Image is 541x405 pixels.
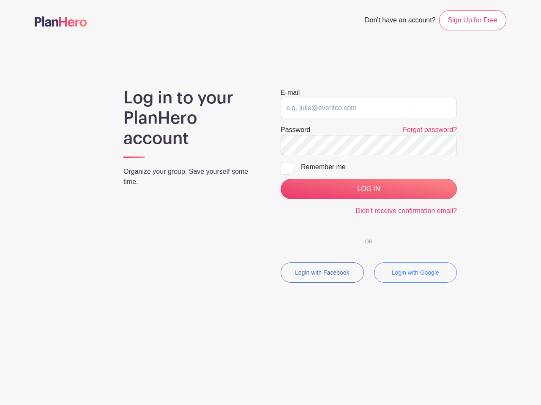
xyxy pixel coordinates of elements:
button: Login with Facebook [281,262,364,283]
a: Didn't receive confirmation email? [355,207,457,214]
span: Don't have an account? [365,12,436,30]
h1: Log in to your PlanHero account [123,88,260,148]
img: logo-507f7623f17ff9eddc593b1ce0a138ce2505c220e1c5a4e2b4648c50719b7d32.svg [35,16,87,27]
small: Login with Facebook [295,269,349,276]
a: Sign Up for Free [439,10,506,30]
div: Remember me [301,162,457,172]
input: LOG IN [281,179,457,199]
span: OR [358,239,380,245]
label: E-mail [281,88,300,98]
p: Organize your group. Save yourself some time. [123,167,260,187]
input: e.g. julie@eventco.com [281,98,457,118]
small: Login with Google [392,269,439,276]
a: Forgot password? [403,126,457,133]
button: Login with Google [374,262,457,283]
label: Password [281,125,310,135]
